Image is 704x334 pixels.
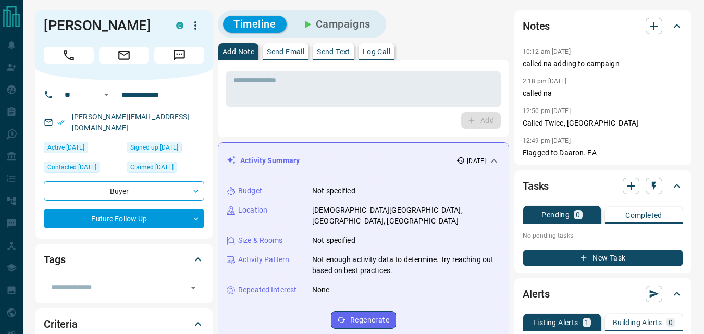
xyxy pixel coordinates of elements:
[523,107,571,115] p: 12:50 pm [DATE]
[312,254,500,276] p: Not enough activity data to determine. Try reaching out based on best practices.
[523,58,683,69] p: called na adding to campaign
[291,16,381,33] button: Campaigns
[363,48,390,55] p: Log Call
[44,47,94,64] span: Call
[57,119,65,126] svg: Email Verified
[44,316,78,332] h2: Criteria
[176,22,183,29] div: condos.ca
[317,48,350,55] p: Send Text
[467,156,486,166] p: [DATE]
[238,235,283,246] p: Size & Rooms
[238,284,297,295] p: Repeated Interest
[523,281,683,306] div: Alerts
[541,211,570,218] p: Pending
[523,118,683,129] p: Called Twice, [GEOGRAPHIC_DATA]
[227,151,500,170] div: Activity Summary[DATE]
[523,14,683,39] div: Notes
[331,311,396,329] button: Regenerate
[585,319,589,326] p: 1
[44,142,121,156] div: Mon Sep 15 2025
[127,142,204,156] div: Mon Sep 15 2025
[238,254,289,265] p: Activity Pattern
[44,17,160,34] h1: [PERSON_NAME]
[44,162,121,176] div: Mon Sep 15 2025
[523,147,683,158] p: Flagged to Daaron. EA
[312,185,355,196] p: Not specified
[523,174,683,199] div: Tasks
[44,247,204,272] div: Tags
[576,211,580,218] p: 0
[44,209,204,228] div: Future Follow Up
[523,137,571,144] p: 12:49 pm [DATE]
[523,18,550,34] h2: Notes
[523,250,683,266] button: New Task
[625,212,662,219] p: Completed
[223,48,254,55] p: Add Note
[312,284,330,295] p: None
[523,78,567,85] p: 2:18 pm [DATE]
[238,205,267,216] p: Location
[523,48,571,55] p: 10:12 am [DATE]
[72,113,190,132] a: [PERSON_NAME][EMAIL_ADDRESS][DOMAIN_NAME]
[238,185,262,196] p: Budget
[44,251,65,268] h2: Tags
[523,228,683,243] p: No pending tasks
[523,286,550,302] h2: Alerts
[44,181,204,201] div: Buyer
[523,178,549,194] h2: Tasks
[130,162,174,172] span: Claimed [DATE]
[613,319,662,326] p: Building Alerts
[312,205,500,227] p: [DEMOGRAPHIC_DATA][GEOGRAPHIC_DATA], [GEOGRAPHIC_DATA], [GEOGRAPHIC_DATA]
[100,89,113,101] button: Open
[130,142,178,153] span: Signed up [DATE]
[127,162,204,176] div: Mon Sep 15 2025
[240,155,300,166] p: Activity Summary
[47,142,84,153] span: Active [DATE]
[312,235,355,246] p: Not specified
[523,88,683,99] p: called na
[267,48,304,55] p: Send Email
[99,47,149,64] span: Email
[47,162,96,172] span: Contacted [DATE]
[186,280,201,295] button: Open
[223,16,287,33] button: Timeline
[669,319,673,326] p: 0
[154,47,204,64] span: Message
[533,319,578,326] p: Listing Alerts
